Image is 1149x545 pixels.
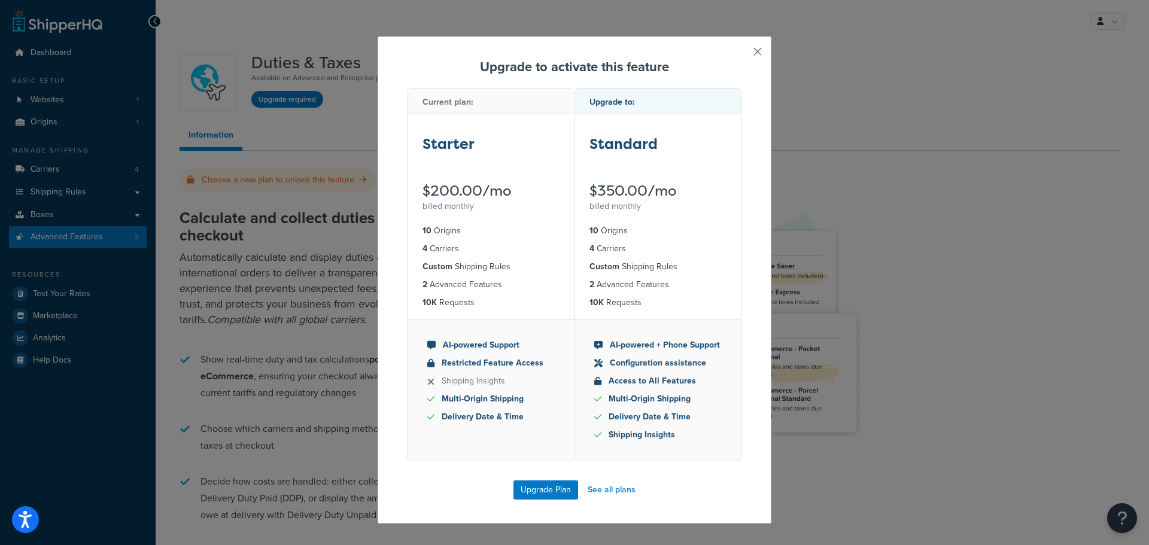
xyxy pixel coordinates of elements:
[480,57,669,77] strong: Upgrade to activate this feature
[589,198,727,215] div: billed monthly
[422,224,560,238] li: Origins
[427,375,555,388] li: Shipping Insights
[594,375,722,388] li: Access to All Features
[588,482,636,498] a: See all plans
[427,339,555,352] li: AI-powered Support
[589,260,619,273] strong: Custom
[589,278,594,291] strong: 2
[422,260,452,273] strong: Custom
[589,260,727,273] li: Shipping Rules
[422,242,427,255] strong: 4
[589,184,727,198] div: $350.00/mo
[427,392,555,406] li: Multi-Origin Shipping
[594,410,722,424] li: Delivery Date & Time
[422,184,560,198] div: $200.00/mo
[422,242,560,255] li: Carriers
[427,410,555,424] li: Delivery Date & Time
[575,89,741,114] div: Upgrade to:
[594,392,722,406] li: Multi-Origin Shipping
[513,480,578,500] button: Upgrade Plan
[422,134,475,154] strong: Starter
[594,339,722,352] li: AI-powered + Phone Support
[422,296,437,309] strong: 10K
[422,296,560,309] li: Requests
[594,428,722,442] li: Shipping Insights
[422,224,431,237] strong: 10
[589,224,598,237] strong: 10
[422,278,427,291] strong: 2
[422,260,560,273] li: Shipping Rules
[594,357,722,370] li: Configuration assistance
[589,278,727,291] li: Advanced Features
[427,357,555,370] li: Restricted Feature Access
[422,198,560,215] div: billed monthly
[589,134,658,154] strong: Standard
[589,296,604,309] strong: 10K
[408,89,574,114] div: Current plan:
[589,242,727,255] li: Carriers
[589,224,727,238] li: Origins
[589,296,727,309] li: Requests
[422,278,560,291] li: Advanced Features
[589,242,594,255] strong: 4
